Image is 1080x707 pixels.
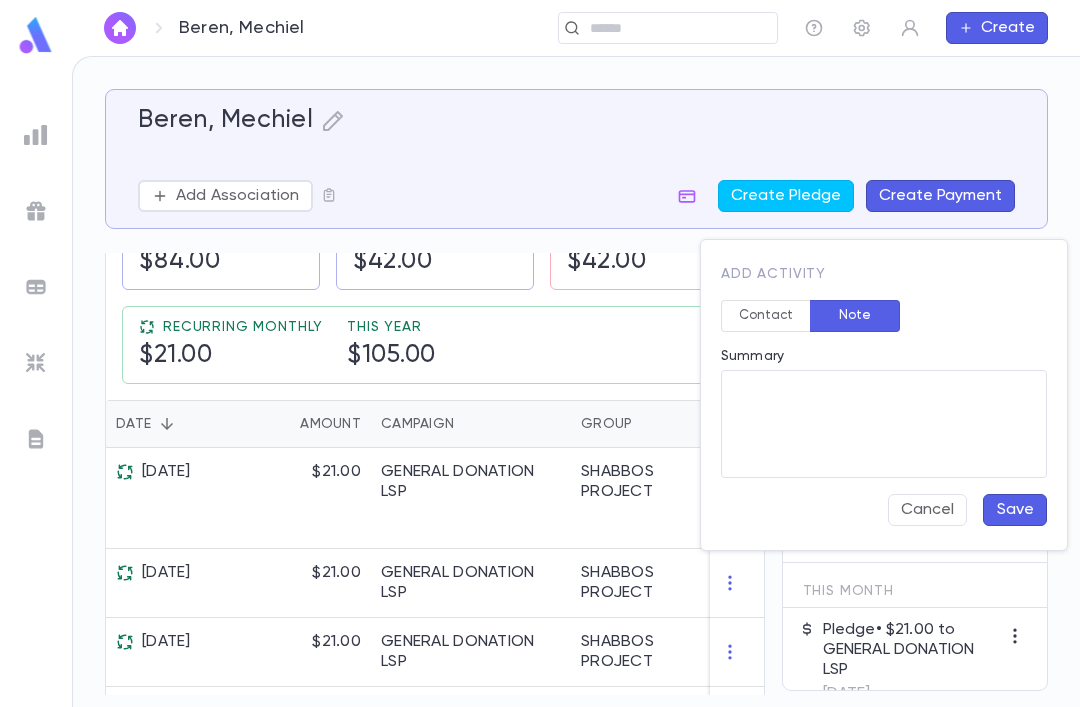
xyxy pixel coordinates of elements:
[721,267,826,281] span: Add Activity
[810,300,900,332] button: Note
[721,348,784,364] label: Summary
[983,494,1047,526] button: Save
[721,300,811,332] button: Contact
[888,494,967,526] button: Cancel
